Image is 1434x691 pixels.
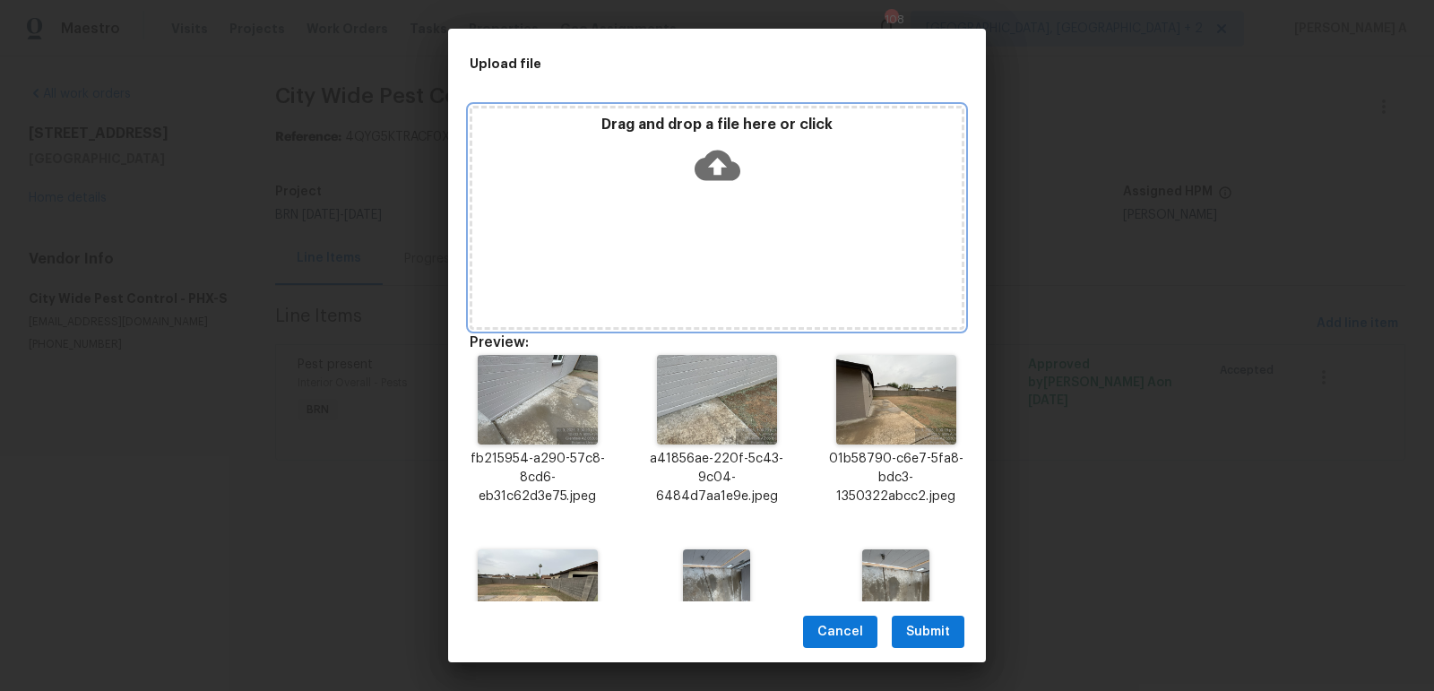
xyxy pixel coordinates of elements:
[478,355,597,445] img: 2Q==
[470,450,606,506] p: fb215954-a290-57c8-8cd6-eb31c62d3e75.jpeg
[657,355,776,445] img: 2Q==
[817,621,863,643] span: Cancel
[472,116,962,134] p: Drag and drop a file here or click
[683,549,750,639] img: 9k=
[803,616,877,649] button: Cancel
[828,450,964,506] p: 01b58790-c6e7-5fa8-bdc3-1350322abcc2.jpeg
[892,616,964,649] button: Submit
[906,621,950,643] span: Submit
[470,54,884,73] h2: Upload file
[836,355,955,445] img: 9k=
[649,450,785,506] p: a41856ae-220f-5c43-9c04-6484d7aa1e9e.jpeg
[862,549,929,639] img: 2Q==
[478,549,597,639] img: 2Q==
